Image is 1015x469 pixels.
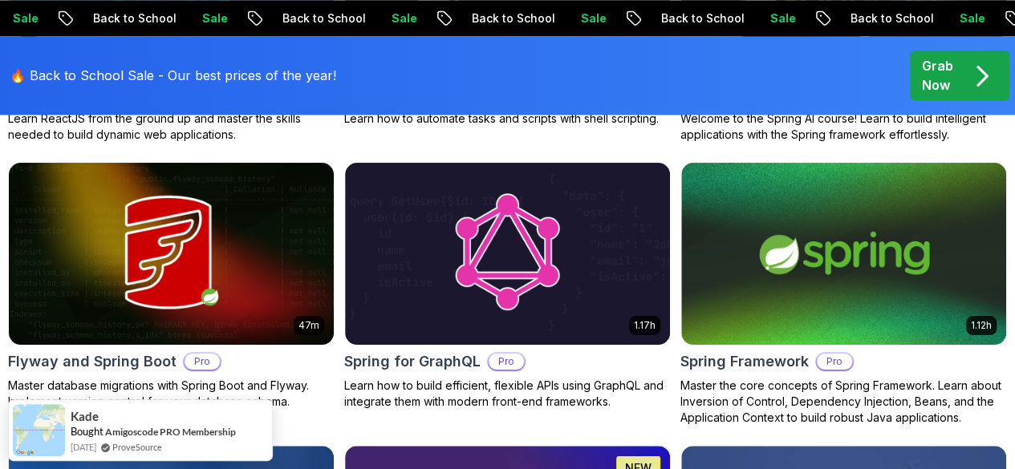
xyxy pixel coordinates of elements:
[71,410,99,423] span: Kade
[680,378,1007,426] p: Master the core concepts of Spring Framework. Learn about Inversion of Control, Dependency Inject...
[838,10,947,26] p: Back to School
[8,111,335,143] p: Learn ReactJS from the ground up and master the skills needed to build dynamic web applications.
[757,10,809,26] p: Sale
[8,350,177,373] h2: Flyway and Spring Boot
[298,319,319,332] p: 47m
[344,162,671,410] a: Spring for GraphQL card1.17hSpring for GraphQLProLearn how to build efficient, flexible APIs usin...
[185,354,220,370] p: Pro
[817,354,852,370] p: Pro
[680,111,1007,143] p: Welcome to the Spring AI course! Learn to build intelligent applications with the Spring framewor...
[971,319,992,332] p: 1.12h
[634,319,656,332] p: 1.17h
[568,10,619,26] p: Sale
[489,354,524,370] p: Pro
[922,56,953,95] p: Grab Now
[947,10,998,26] p: Sale
[680,350,809,373] h2: Spring Framework
[8,378,335,410] p: Master database migrations with Spring Boot and Flyway. Implement version control for your databa...
[8,162,335,410] a: Flyway and Spring Boot card47mFlyway and Spring BootProMaster database migrations with Spring Boo...
[270,10,379,26] p: Back to School
[344,350,481,373] h2: Spring for GraphQL
[345,163,670,345] img: Spring for GraphQL card
[648,10,757,26] p: Back to School
[112,440,162,454] a: ProveSource
[10,66,336,85] p: 🔥 Back to School Sale - Our best prices of the year!
[71,425,104,438] span: Bought
[105,426,236,438] a: Amigoscode PRO Membership
[71,440,96,454] span: [DATE]
[9,163,334,345] img: Flyway and Spring Boot card
[189,10,241,26] p: Sale
[344,111,671,127] p: Learn how to automate tasks and scripts with shell scripting.
[379,10,430,26] p: Sale
[680,162,1007,426] a: Spring Framework card1.12hSpring FrameworkProMaster the core concepts of Spring Framework. Learn ...
[344,378,671,410] p: Learn how to build efficient, flexible APIs using GraphQL and integrate them with modern front-en...
[80,10,189,26] p: Back to School
[13,404,65,456] img: provesource social proof notification image
[681,163,1006,345] img: Spring Framework card
[459,10,568,26] p: Back to School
